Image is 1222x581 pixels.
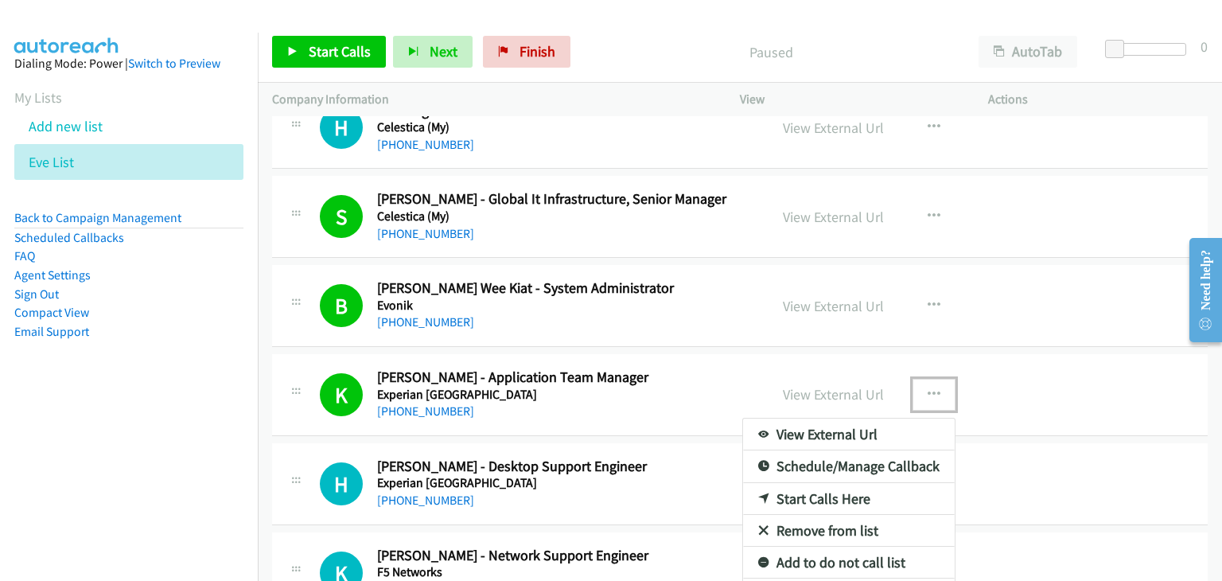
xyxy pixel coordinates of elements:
[14,287,59,302] a: Sign Out
[14,305,89,320] a: Compact View
[29,117,103,135] a: Add new list
[320,462,363,505] h1: H
[743,547,955,579] a: Add to do not call list
[1177,227,1222,353] iframe: Resource Center
[14,324,89,339] a: Email Support
[128,56,220,71] a: Switch to Preview
[14,230,124,245] a: Scheduled Callbacks
[320,462,363,505] div: The call is yet to be attempted
[29,153,74,171] a: Eve List
[14,210,181,225] a: Back to Campaign Management
[14,88,62,107] a: My Lists
[743,450,955,482] a: Schedule/Manage Callback
[743,515,955,547] a: Remove from list
[743,419,955,450] a: View External Url
[14,248,35,263] a: FAQ
[14,54,243,73] div: Dialing Mode: Power |
[743,483,955,515] a: Start Calls Here
[14,267,91,283] a: Agent Settings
